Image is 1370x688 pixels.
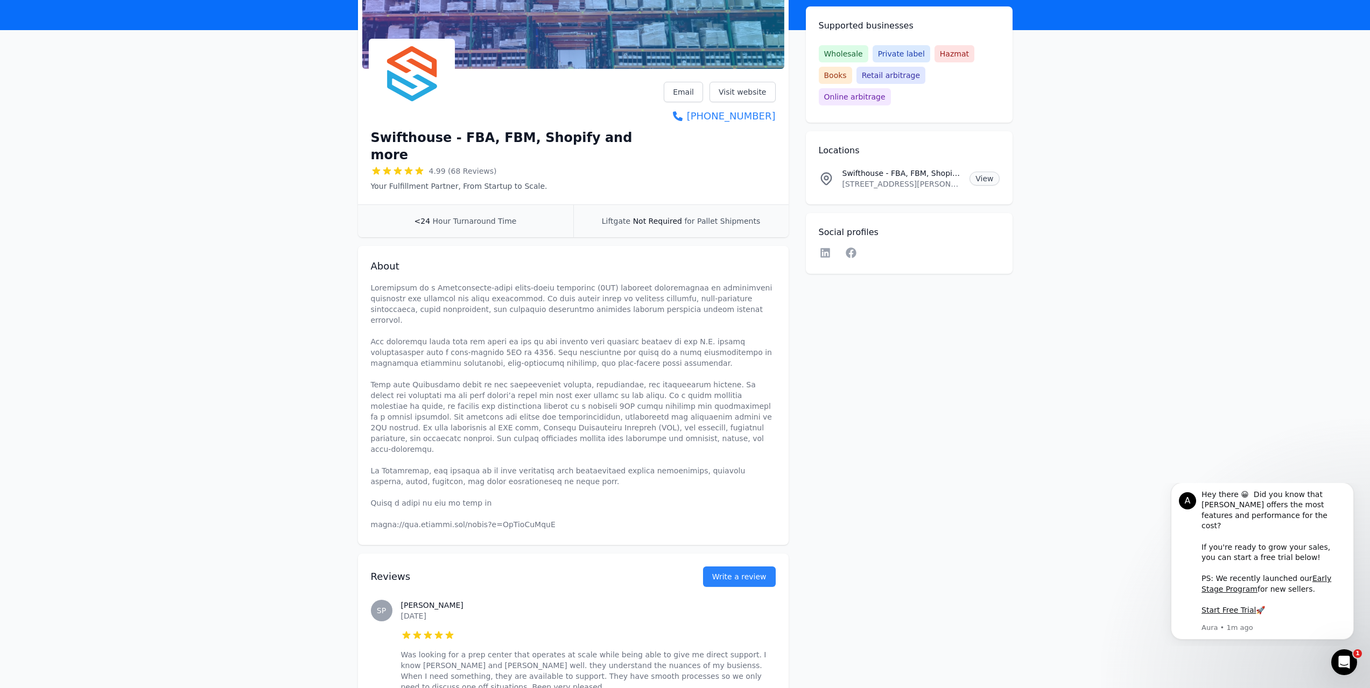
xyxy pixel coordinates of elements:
[873,45,930,62] span: Private label
[819,67,852,84] span: Books
[24,9,41,26] div: Profile image for Aura
[401,600,776,611] h3: [PERSON_NAME]
[47,140,191,150] p: Message from Aura, sent 1m ago
[433,217,517,225] span: Hour Turnaround Time
[401,612,426,620] time: [DATE]
[101,123,110,131] b: 🚀
[856,67,925,84] span: Retail arbitrage
[935,45,974,62] span: Hazmat
[47,123,101,131] a: Start Free Trial
[842,179,961,189] p: [STREET_ADDRESS][PERSON_NAME][US_STATE]
[371,181,664,191] p: Your Fulfillment Partner, From Startup to Scale.
[664,82,703,102] a: Email
[47,6,191,138] div: Message content
[371,41,453,123] img: Swifthouse - FBA, FBM, Shopify and more
[1353,649,1362,658] span: 1
[1155,483,1370,646] iframe: Intercom notifications message
[664,109,775,124] a: [PHONE_NUMBER]
[819,144,1000,157] h2: Locations
[371,259,776,274] h2: About
[602,217,630,225] span: Liftgate
[819,19,1000,32] h2: Supported businesses
[709,82,776,102] a: Visit website
[703,566,776,587] a: Write a review
[1331,649,1357,675] iframe: Intercom live chat
[633,217,682,225] span: Not Required
[377,607,386,614] span: SP
[371,569,669,584] h2: Reviews
[819,88,891,105] span: Online arbitrage
[842,168,961,179] p: Swifthouse - FBA, FBM, Shopify and more Location
[819,226,1000,239] h2: Social profiles
[819,45,868,62] span: Wholesale
[684,217,760,225] span: for Pallet Shipments
[47,6,191,133] div: Hey there 😀 Did you know that [PERSON_NAME] offers the most features and performance for the cost...
[969,172,999,186] a: View
[414,217,431,225] span: <24
[371,129,664,164] h1: Swifthouse - FBA, FBM, Shopify and more
[429,166,497,176] span: 4.99 (68 Reviews)
[371,282,776,530] p: Loremipsum do s Ametconsecte-adipi elits-doeiu temporinc (0UT) laboreet doloremagnaa en adminimve...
